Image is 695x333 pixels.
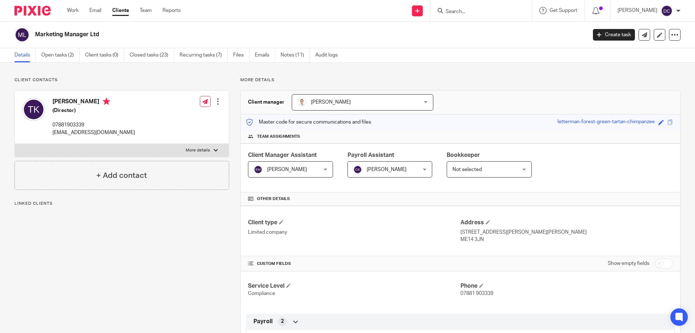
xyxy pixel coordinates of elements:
[460,291,493,296] span: 07881 903339
[14,48,36,62] a: Details
[353,165,362,174] img: svg%3E
[311,100,351,105] span: [PERSON_NAME]
[347,152,394,158] span: Payroll Assistant
[41,48,80,62] a: Open tasks (2)
[557,118,655,126] div: letterman-forest-green-tartan-chimpanzee
[52,107,135,114] h5: (Director)
[593,29,635,41] a: Create task
[96,170,147,181] h4: + Add contact
[140,7,152,14] a: Team
[267,167,307,172] span: [PERSON_NAME]
[257,196,290,202] span: Other details
[608,260,649,267] label: Show empty fields
[52,98,135,107] h4: [PERSON_NAME]
[67,7,79,14] a: Work
[661,5,673,17] img: svg%3E
[85,48,124,62] a: Client tasks (0)
[14,201,229,207] p: Linked clients
[14,77,229,83] p: Client contacts
[103,98,110,105] i: Primary
[246,118,371,126] p: Master code for secure communications and files
[14,27,30,42] img: svg%3E
[89,7,101,14] a: Email
[180,48,228,62] a: Recurring tasks (7)
[248,152,317,158] span: Client Manager Assistant
[460,219,673,226] h4: Address
[248,219,460,226] h4: Client type
[248,282,460,290] h4: Service Level
[298,98,306,107] img: accounting-firm-kent-will-wood-e1602855177279.jpg
[253,318,273,325] span: Payroll
[248,229,460,236] p: Limited company
[112,7,129,14] a: Clients
[52,129,135,136] p: [EMAIL_ADDRESS][DOMAIN_NAME]
[445,9,510,15] input: Search
[281,318,284,325] span: 2
[248,99,285,106] h3: Client manager
[14,6,51,16] img: Pixie
[35,31,473,38] h2: Marketing Manager Ltd
[549,8,577,13] span: Get Support
[130,48,174,62] a: Closed tasks (23)
[248,291,275,296] span: Compliance
[618,7,657,14] p: [PERSON_NAME]
[233,48,249,62] a: Files
[281,48,310,62] a: Notes (11)
[163,7,181,14] a: Reports
[52,121,135,129] p: 07881903339
[255,48,275,62] a: Emails
[186,147,210,153] p: More details
[240,77,681,83] p: More details
[460,229,673,236] p: [STREET_ADDRESS][PERSON_NAME][PERSON_NAME]
[452,167,482,172] span: Not selected
[248,261,460,267] h4: CUSTOM FIELDS
[460,282,673,290] h4: Phone
[460,236,673,243] p: ME14 3JN
[367,167,407,172] span: [PERSON_NAME]
[254,165,262,174] img: svg%3E
[257,134,300,140] span: Team assignments
[447,152,480,158] span: Bookkeeper
[22,98,45,121] img: svg%3E
[315,48,343,62] a: Audit logs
